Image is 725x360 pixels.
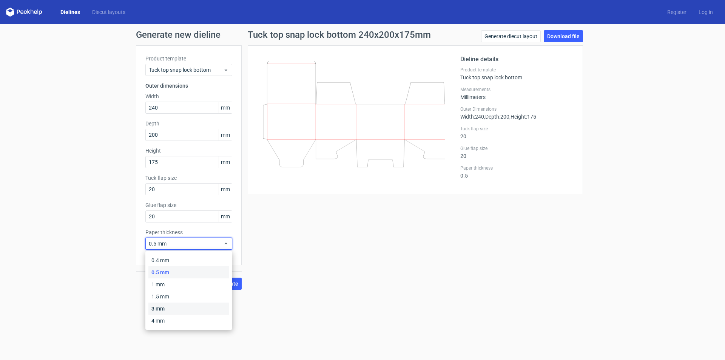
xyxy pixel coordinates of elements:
[148,290,229,303] div: 1.5 mm
[145,93,232,100] label: Width
[145,174,232,182] label: Tuck flap size
[219,156,232,168] span: mm
[460,145,574,151] label: Glue flap size
[481,30,541,42] a: Generate diecut layout
[219,129,232,141] span: mm
[219,211,232,222] span: mm
[460,126,574,132] label: Tuck flap size
[460,114,484,120] span: Width : 240
[460,165,574,179] div: 0.5
[544,30,583,42] a: Download file
[145,120,232,127] label: Depth
[148,303,229,315] div: 3 mm
[86,8,131,16] a: Diecut layouts
[145,229,232,236] label: Paper thickness
[145,82,232,90] h3: Outer dimensions
[148,266,229,278] div: 0.5 mm
[460,145,574,159] div: 20
[219,184,232,195] span: mm
[460,87,574,93] label: Measurements
[460,87,574,100] div: Millimeters
[509,114,536,120] span: , Height : 175
[460,55,574,64] h2: Dieline details
[460,165,574,171] label: Paper thickness
[460,126,574,139] div: 20
[484,114,509,120] span: , Depth : 200
[149,240,223,247] span: 0.5 mm
[148,254,229,266] div: 0.4 mm
[248,30,431,39] h1: Tuck top snap lock bottom 240x200x175mm
[693,8,719,16] a: Log in
[136,30,589,39] h1: Generate new dieline
[149,66,223,74] span: Tuck top snap lock bottom
[54,8,86,16] a: Dielines
[661,8,693,16] a: Register
[460,67,574,73] label: Product template
[145,201,232,209] label: Glue flap size
[460,67,574,80] div: Tuck top snap lock bottom
[148,315,229,327] div: 4 mm
[148,278,229,290] div: 1 mm
[145,55,232,62] label: Product template
[219,102,232,113] span: mm
[460,106,574,112] label: Outer Dimensions
[145,147,232,155] label: Height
